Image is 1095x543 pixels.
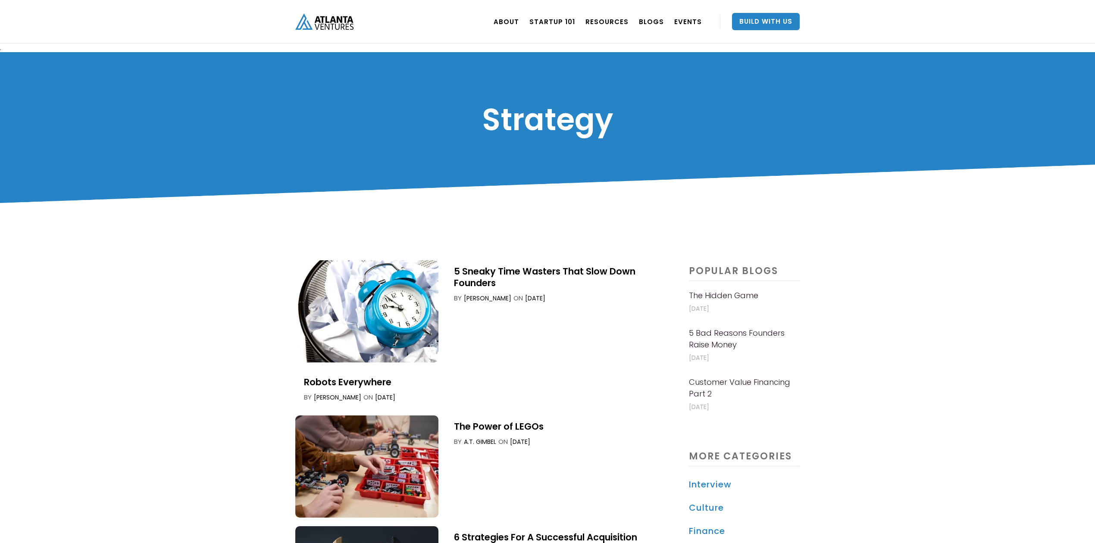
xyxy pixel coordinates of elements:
[454,531,637,543] div: 6 Strategies For A Successful Acquisition
[585,9,629,34] a: RESOURCES
[639,9,664,34] a: BLOGS
[689,266,800,281] h4: popular BLOGS
[689,451,800,466] h4: MORE CATEGORIES
[689,303,758,314] p: [DATE]
[689,475,732,494] a: Interview
[689,498,724,517] a: Culture
[513,294,523,303] div: ON
[464,294,511,303] div: [PERSON_NAME]
[295,105,800,135] h1: Strategy
[295,260,669,362] a: 5 Sneaky Time Wasters That Slow Down Foundersby[PERSON_NAME]ON[DATE]
[689,290,758,301] h4: The Hidden Game
[464,437,496,446] div: A.T. Gimbel
[304,376,391,388] div: Robots Everywhere
[363,393,373,402] div: ON
[689,327,800,350] h4: 5 Bad Reasons Founders Raise Money
[295,371,669,407] a: Robots Everywhereby[PERSON_NAME]ON[DATE]
[689,376,800,399] h4: Customer Value Financing Part 2
[295,415,669,518] a: The Power of LEGOsbyA.T. GimbelON[DATE]
[689,521,725,540] a: Finance
[304,393,312,402] div: by
[454,437,462,446] div: by
[689,402,800,412] p: [DATE]
[510,437,530,446] div: [DATE]
[689,376,800,417] a: Customer Value Financing Part 2[DATE]
[314,393,361,402] div: [PERSON_NAME]
[732,13,800,30] a: Build With Us
[529,9,575,34] a: Startup 101
[689,327,800,368] a: 5 Bad Reasons Founders Raise Money[DATE]
[498,437,508,446] div: ON
[454,265,660,289] div: 5 Sneaky Time Wasters That Slow Down Founders
[494,9,519,34] a: ABOUT
[674,9,702,34] a: EVENTS
[454,294,462,303] div: by
[375,393,395,402] div: [DATE]
[525,294,545,303] div: [DATE]
[454,421,544,432] div: The Power of LEGOs
[689,353,800,363] p: [DATE]
[689,290,800,318] a: The Hidden Game[DATE]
